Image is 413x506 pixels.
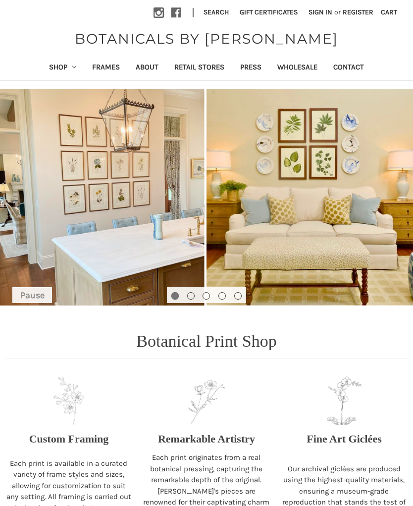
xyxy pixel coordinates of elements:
[188,5,198,21] li: |
[381,8,397,16] span: Cart
[29,431,109,447] p: Custom Framing
[70,28,343,49] a: BOTANICALS BY [PERSON_NAME]
[84,56,128,80] a: Frames
[232,56,269,80] a: Press
[203,292,210,300] button: Go to slide 3 of 5
[307,431,382,447] p: Fine Art Giclées
[269,56,325,80] a: Wholesale
[218,292,226,300] button: Go to slide 4 of 5
[166,56,232,80] a: Retail Stores
[136,328,276,354] p: Botanical Print Shop
[187,292,195,300] button: Go to slide 2 of 5
[41,56,85,80] a: Shop
[12,287,52,303] button: Pause carousel
[128,56,166,80] a: About
[158,431,255,447] p: Remarkable Artistry
[234,292,242,300] button: Go to slide 5 of 5
[333,7,342,17] span: or
[325,56,372,80] a: Contact
[171,292,179,300] button: Go to slide 1 of 5, active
